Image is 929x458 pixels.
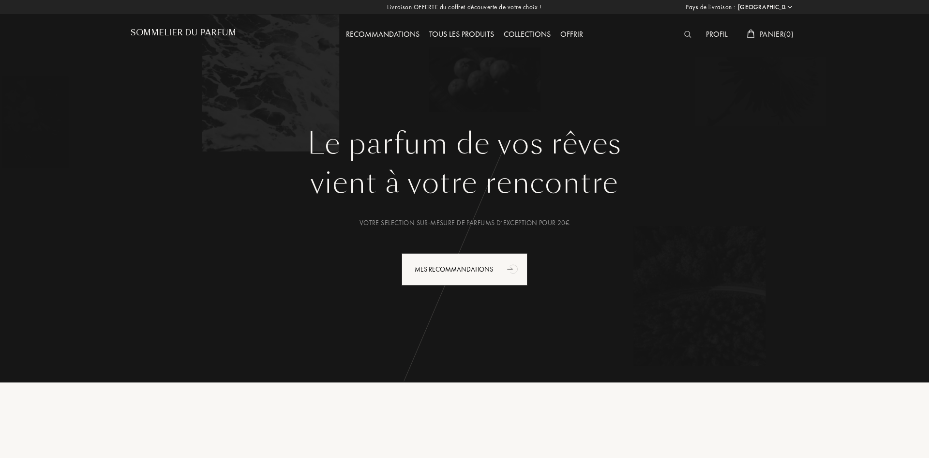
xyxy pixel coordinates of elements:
[701,29,733,41] div: Profil
[686,2,735,12] span: Pays de livraison :
[138,126,791,161] h1: Le parfum de vos rêves
[504,259,523,278] div: animation
[747,30,755,38] img: cart_white.svg
[402,253,527,286] div: Mes Recommandations
[138,161,791,205] div: vient à votre rencontre
[760,29,794,39] span: Panier ( 0 )
[555,29,588,41] div: Offrir
[424,29,499,39] a: Tous les produits
[131,28,236,37] h1: Sommelier du Parfum
[701,29,733,39] a: Profil
[499,29,555,41] div: Collections
[394,253,535,286] a: Mes Recommandationsanimation
[424,29,499,41] div: Tous les produits
[555,29,588,39] a: Offrir
[131,28,236,41] a: Sommelier du Parfum
[341,29,424,41] div: Recommandations
[684,31,691,38] img: search_icn_white.svg
[499,29,555,39] a: Collections
[341,29,424,39] a: Recommandations
[138,218,791,228] div: Votre selection sur-mesure de parfums d’exception pour 20€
